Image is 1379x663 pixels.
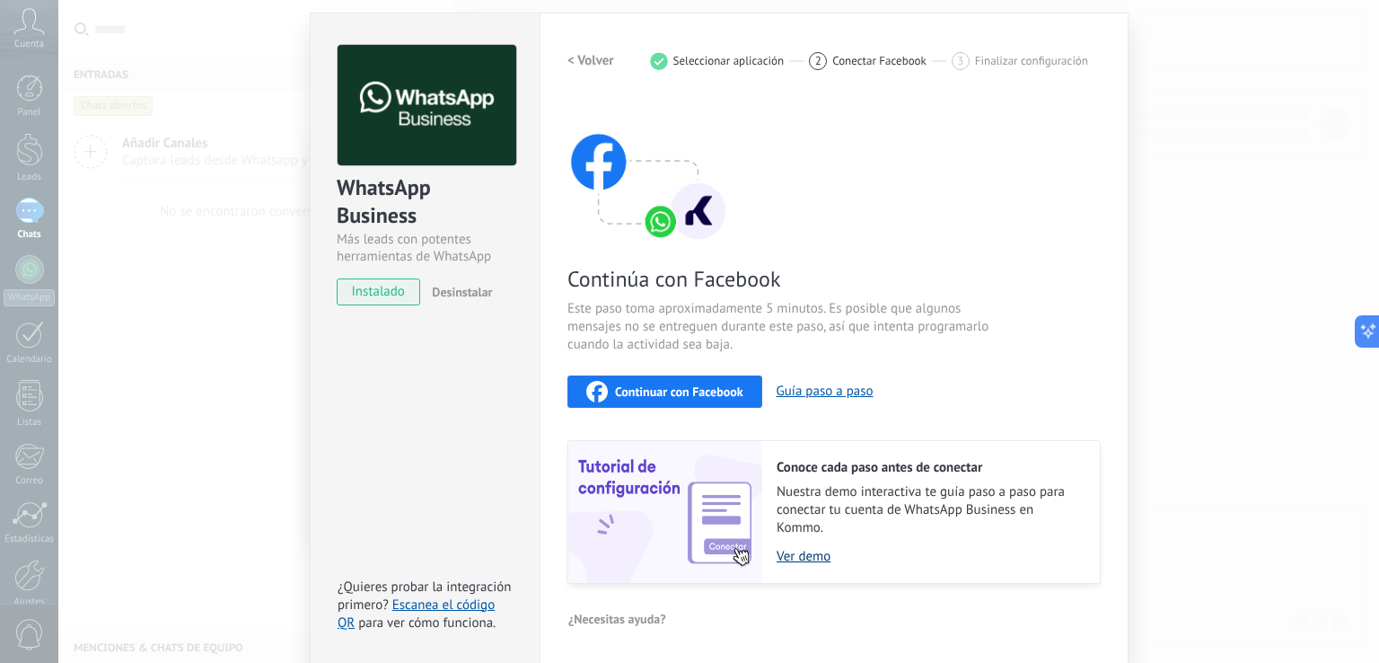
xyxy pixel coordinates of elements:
span: Continuar con Facebook [615,385,743,398]
span: Continúa con Facebook [567,265,995,293]
img: connect with facebook [567,99,729,243]
span: 3 [957,53,963,68]
div: Más leads con potentes herramientas de WhatsApp [337,231,514,265]
span: ¿Necesitas ayuda? [568,613,666,625]
span: Este paso toma aproximadamente 5 minutos. Es posible que algunos mensajes no se entreguen durante... [567,300,995,354]
img: logo_main.png [338,45,516,166]
a: Ver demo [777,548,1082,565]
button: ¿Necesitas ayuda? [567,606,667,632]
button: Desinstalar [425,278,492,305]
div: WhatsApp Business [337,173,514,231]
button: < Volver [567,45,614,77]
h2: < Volver [567,52,614,69]
h2: Conoce cada paso antes de conectar [777,459,1082,476]
span: Nuestra demo interactiva te guía paso a paso para conectar tu cuenta de WhatsApp Business en Kommo. [777,483,1082,537]
span: Seleccionar aplicación [673,54,785,67]
span: ¿Quieres probar la integración primero? [338,579,512,614]
span: Conectar Facebook [832,54,927,67]
span: para ver cómo funciona. [358,614,496,632]
span: 2 [815,53,821,68]
button: Guía paso a paso [777,383,874,400]
button: Continuar con Facebook [567,376,762,408]
span: instalado [338,278,419,305]
span: Finalizar configuración [975,54,1088,67]
a: Escanea el código QR [338,597,495,632]
span: Desinstalar [432,284,492,300]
